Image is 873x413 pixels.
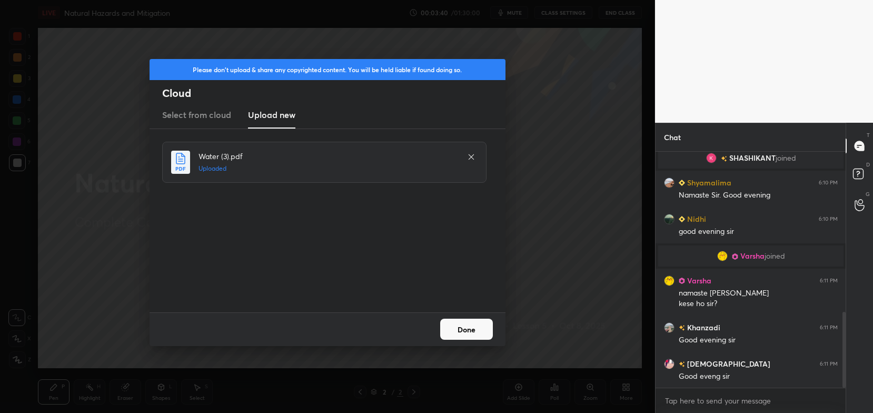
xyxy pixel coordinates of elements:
[656,152,846,388] div: grid
[685,358,770,369] h6: [DEMOGRAPHIC_DATA]
[679,325,685,331] img: no-rating-badge.077c3623.svg
[679,299,838,309] div: kese ho sir?
[679,180,685,186] img: Learner_Badge_beginner_1_8b307cf2a0.svg
[819,216,838,222] div: 6:10 PM
[820,278,838,284] div: 6:11 PM
[150,59,505,80] div: Please don't upload & share any copyrighted content. You will be held liable if found doing so.
[679,288,838,299] div: namaste [PERSON_NAME]
[706,153,716,163] img: a2062061d2e84e8a8ca5132253bf2fd5.jpg
[679,361,685,367] img: no-rating-badge.077c3623.svg
[867,131,870,139] p: T
[685,177,731,188] h6: Shyamalima
[729,154,775,162] span: SHASHIKANT
[731,253,738,260] img: Learner_Badge_pro_50a137713f.svg
[820,324,838,331] div: 6:11 PM
[685,275,711,286] h6: Varsha
[199,164,457,173] h5: Uploaded
[679,371,838,382] div: Good eveng sir
[740,252,764,260] span: Varsha
[717,251,727,261] img: cc3a349ab57643ecace3dc36d03998c8.jpg
[199,151,457,162] h4: Water (3).pdf
[685,322,720,333] h6: Khanzadi
[440,319,493,340] button: Done
[775,154,796,162] span: joined
[248,109,295,121] h3: Upload new
[664,322,674,333] img: bf38bb1412cc40a2a46a8526c0632013.jpg
[664,276,674,286] img: cc3a349ab57643ecace3dc36d03998c8.jpg
[656,123,689,151] p: Chat
[664,214,674,224] img: afa07d3c36e74aeeb0b1c9bbf26607b4.jpg
[679,190,838,201] div: Namaste Sir. Good evening
[679,216,685,222] img: Learner_Badge_beginner_1_8b307cf2a0.svg
[820,361,838,367] div: 6:11 PM
[679,335,838,346] div: Good evening sir
[664,359,674,369] img: beb1337472ab43f197a5d91c3ba77860.jpg
[764,252,785,260] span: joined
[866,161,870,169] p: D
[679,278,685,284] img: Learner_Badge_pro_50a137713f.svg
[819,180,838,186] div: 6:10 PM
[664,178,674,188] img: b717d4c772334cd7883e8195646e80b7.jpg
[866,190,870,198] p: G
[720,156,727,162] img: no-rating-badge.077c3623.svg
[162,86,505,100] h2: Cloud
[685,213,706,224] h6: Nidhi
[679,227,838,237] div: good evening sir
